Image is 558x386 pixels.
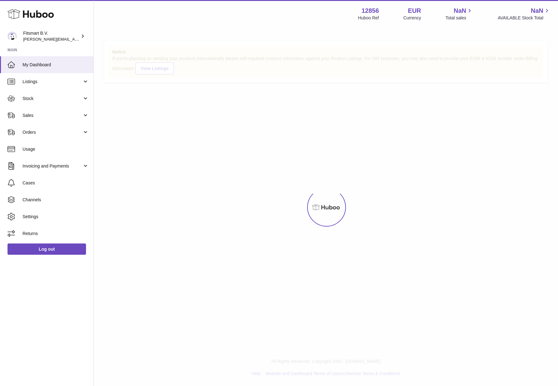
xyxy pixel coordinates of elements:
img: jonathan@leaderoo.com [8,32,17,41]
span: Invoicing and Payments [23,163,82,169]
span: NaN [454,7,466,15]
div: Currency [403,15,421,21]
span: [PERSON_NAME][EMAIL_ADDRESS][DOMAIN_NAME] [23,37,125,42]
div: Huboo Ref [358,15,379,21]
span: NaN [531,7,543,15]
span: Orders [23,129,82,135]
span: Cases [23,180,89,186]
a: NaN Total sales [445,7,473,21]
span: Usage [23,146,89,152]
strong: 12856 [362,7,379,15]
a: NaN AVAILABLE Stock Total [498,7,550,21]
span: Stock [23,96,82,102]
span: Channels [23,197,89,203]
span: AVAILABLE Stock Total [498,15,550,21]
div: Fitsmart B.V. [23,30,79,42]
span: Total sales [445,15,473,21]
span: Listings [23,79,82,85]
a: Log out [8,243,86,255]
span: Sales [23,113,82,118]
span: My Dashboard [23,62,89,68]
span: Returns [23,231,89,237]
strong: EUR [408,7,421,15]
span: Settings [23,214,89,220]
